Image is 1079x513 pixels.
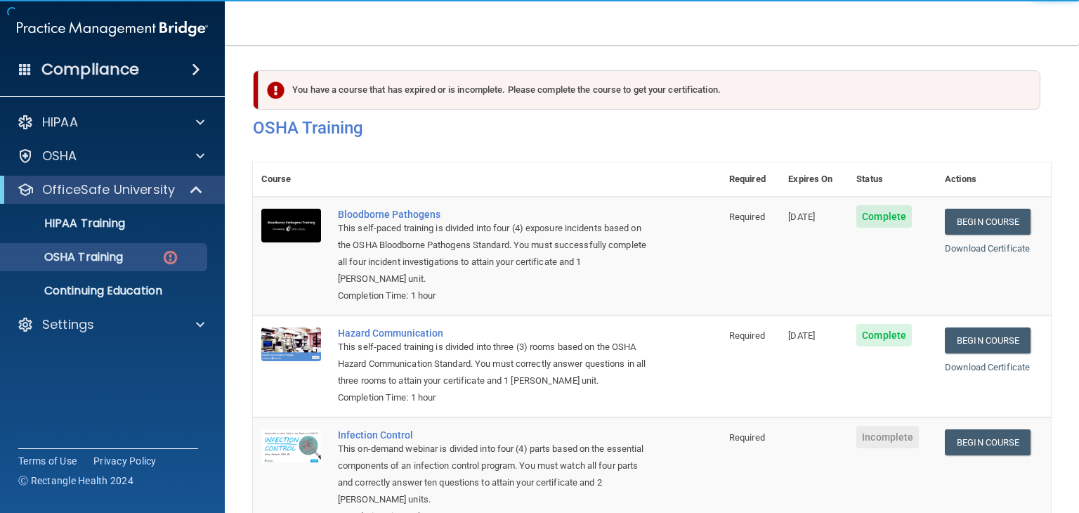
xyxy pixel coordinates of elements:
th: Expires On [780,162,848,197]
p: HIPAA Training [9,216,125,230]
a: Begin Course [945,429,1031,455]
a: HIPAA [17,114,204,131]
th: Required [721,162,780,197]
span: Ⓒ Rectangle Health 2024 [18,474,133,488]
div: Completion Time: 1 hour [338,389,650,406]
p: OfficeSafe University [42,181,175,198]
img: PMB logo [17,15,208,43]
a: Download Certificate [945,362,1030,372]
a: Privacy Policy [93,454,157,468]
a: Begin Course [945,209,1031,235]
span: Complete [856,324,912,346]
th: Actions [936,162,1051,197]
a: Begin Course [945,327,1031,353]
div: This self-paced training is divided into three (3) rooms based on the OSHA Hazard Communication S... [338,339,650,389]
span: Incomplete [856,426,919,448]
img: danger-circle.6113f641.png [162,249,179,266]
th: Status [848,162,936,197]
span: Complete [856,205,912,228]
span: Required [729,432,765,443]
a: Hazard Communication [338,327,650,339]
p: Continuing Education [9,284,201,298]
div: This on-demand webinar is divided into four (4) parts based on the essential components of an inf... [338,441,650,508]
p: OSHA Training [9,250,123,264]
a: Settings [17,316,204,333]
span: Required [729,212,765,222]
div: This self-paced training is divided into four (4) exposure incidents based on the OSHA Bloodborne... [338,220,650,287]
div: You have a course that has expired or is incomplete. Please complete the course to get your certi... [259,70,1040,110]
th: Course [253,162,329,197]
p: HIPAA [42,114,78,131]
a: OSHA [17,148,204,164]
a: Terms of Use [18,454,77,468]
a: Download Certificate [945,243,1030,254]
img: exclamation-circle-solid-danger.72ef9ffc.png [267,82,285,99]
span: [DATE] [788,330,815,341]
span: [DATE] [788,212,815,222]
a: OfficeSafe University [17,181,204,198]
a: Infection Control [338,429,650,441]
span: Required [729,330,765,341]
p: Settings [42,316,94,333]
p: OSHA [42,148,77,164]
h4: Compliance [41,60,139,79]
a: Bloodborne Pathogens [338,209,650,220]
div: Completion Time: 1 hour [338,287,650,304]
h4: OSHA Training [253,118,1051,138]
